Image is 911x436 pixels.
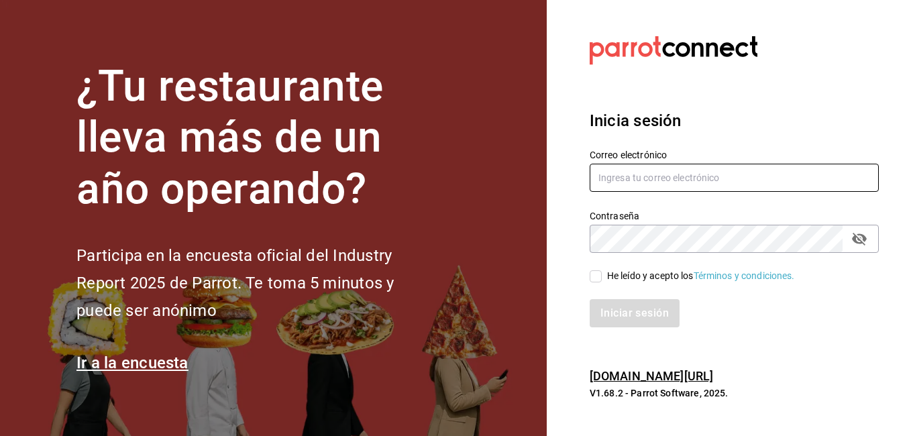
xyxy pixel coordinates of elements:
[590,211,879,220] label: Contraseña
[76,61,439,215] h1: ¿Tu restaurante lleva más de un año operando?
[590,109,879,133] h3: Inicia sesión
[694,270,795,281] a: Términos y condiciones.
[590,164,879,192] input: Ingresa tu correo electrónico
[607,269,795,283] div: He leído y acepto los
[76,353,189,372] a: Ir a la encuesta
[848,227,871,250] button: passwordField
[590,386,879,400] p: V1.68.2 - Parrot Software, 2025.
[590,369,713,383] a: [DOMAIN_NAME][URL]
[76,242,439,324] h2: Participa en la encuesta oficial del Industry Report 2025 de Parrot. Te toma 5 minutos y puede se...
[590,150,879,159] label: Correo electrónico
